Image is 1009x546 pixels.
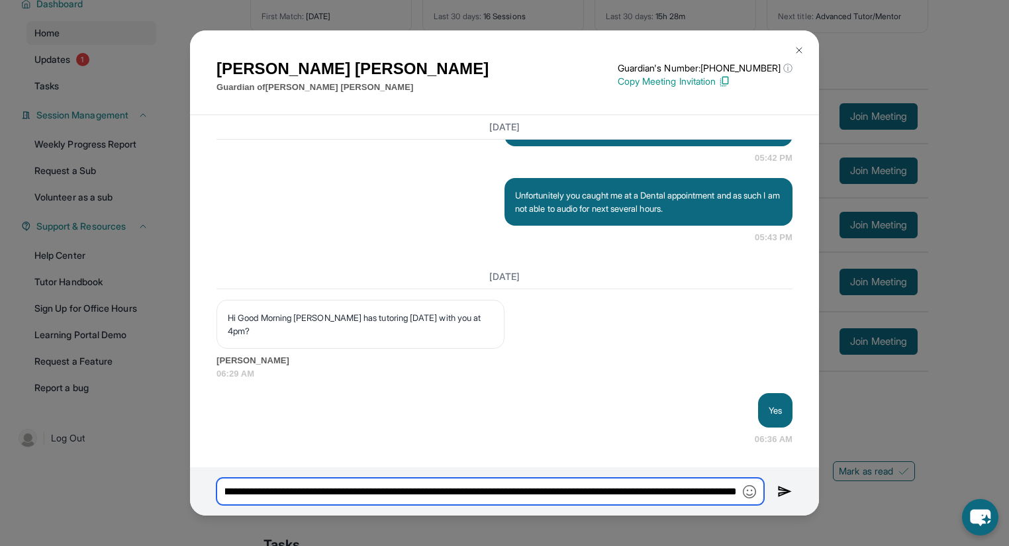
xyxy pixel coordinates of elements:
[216,354,793,367] span: [PERSON_NAME]
[618,62,793,75] p: Guardian's Number: [PHONE_NUMBER]
[769,404,782,417] p: Yes
[794,45,804,56] img: Close Icon
[216,120,793,134] h3: [DATE]
[755,433,793,446] span: 06:36 AM
[783,62,793,75] span: ⓘ
[216,367,793,381] span: 06:29 AM
[515,189,782,215] p: Unfortunitely you caught me at a Dental appointment and as such I am not able to audio for next s...
[777,484,793,500] img: Send icon
[228,311,493,338] p: Hi Good Morning [PERSON_NAME] has tutoring [DATE] with you at 4pm?
[962,499,998,535] button: chat-button
[216,270,793,283] h3: [DATE]
[755,152,793,165] span: 05:42 PM
[718,75,730,87] img: Copy Icon
[743,485,756,498] img: Emoji
[216,57,489,81] h1: [PERSON_NAME] [PERSON_NAME]
[216,81,489,94] p: Guardian of [PERSON_NAME] [PERSON_NAME]
[618,75,793,88] p: Copy Meeting Invitation
[755,231,793,244] span: 05:43 PM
